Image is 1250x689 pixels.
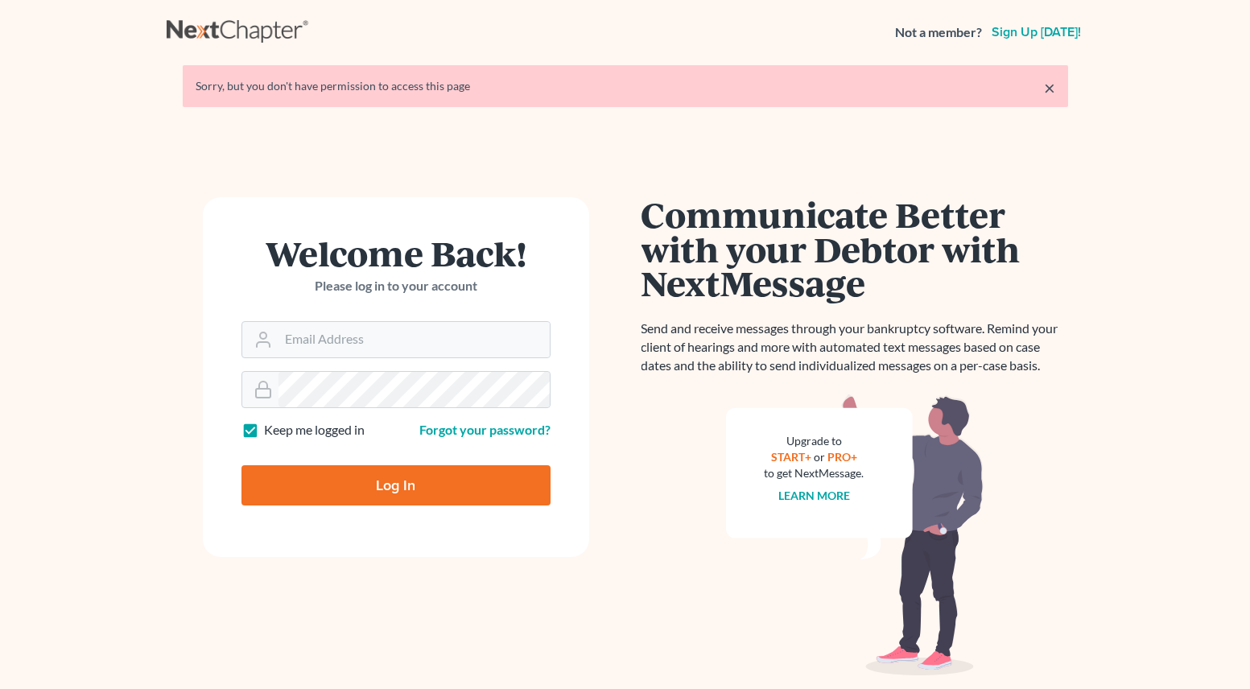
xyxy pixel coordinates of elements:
input: Log In [241,465,551,505]
h1: Communicate Better with your Debtor with NextMessage [642,197,1068,300]
img: nextmessage_bg-59042aed3d76b12b5cd301f8e5b87938c9018125f34e5fa2b7a6b67550977c72.svg [726,394,984,676]
a: Sign up [DATE]! [988,26,1084,39]
div: Upgrade to [765,433,864,449]
div: Sorry, but you don't have permission to access this page [196,78,1055,94]
label: Keep me logged in [264,421,365,439]
a: Learn more [778,489,850,502]
a: Forgot your password? [419,422,551,437]
div: to get NextMessage. [765,465,864,481]
p: Send and receive messages through your bankruptcy software. Remind your client of hearings and mo... [642,320,1068,375]
a: START+ [771,450,811,464]
h1: Welcome Back! [241,236,551,270]
span: or [814,450,825,464]
strong: Not a member? [895,23,982,42]
a: PRO+ [827,450,857,464]
a: × [1044,78,1055,97]
input: Email Address [278,322,550,357]
p: Please log in to your account [241,277,551,295]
